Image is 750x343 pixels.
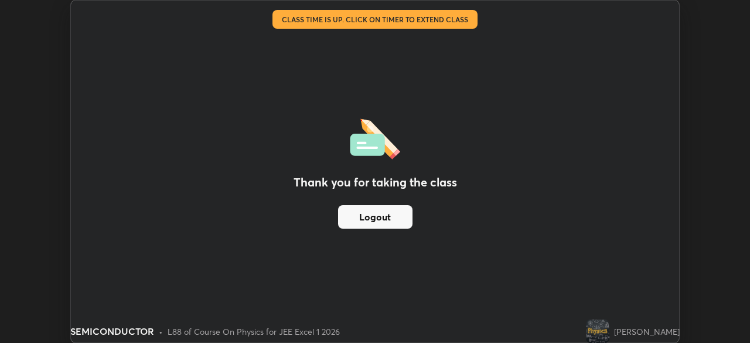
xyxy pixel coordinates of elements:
[338,205,412,229] button: Logout
[586,320,609,343] img: 06912f4de0e0415f89b55fa2d261602c.jpg
[70,324,154,338] div: SEMICONDUCTOR
[159,325,163,338] div: •
[350,115,400,159] img: offlineFeedback.1438e8b3.svg
[168,325,340,338] div: L88 of Course On Physics for JEE Excel 1 2026
[614,325,680,338] div: [PERSON_NAME]
[294,174,457,191] h2: Thank you for taking the class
